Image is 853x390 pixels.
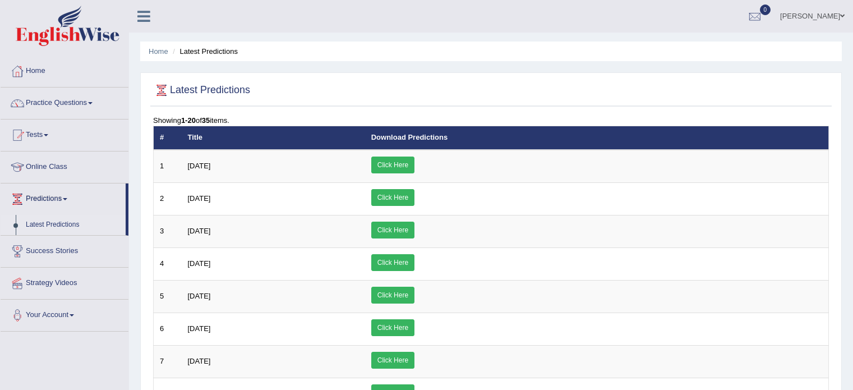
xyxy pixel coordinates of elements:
td: 7 [154,345,182,378]
a: Click Here [371,222,414,238]
a: Home [1,56,128,84]
a: Click Here [371,254,414,271]
td: 5 [154,280,182,313]
span: [DATE] [188,162,211,170]
li: Latest Predictions [170,46,238,57]
span: [DATE] [188,259,211,268]
span: [DATE] [188,292,211,300]
span: 0 [760,4,771,15]
b: 35 [202,116,210,125]
a: Practice Questions [1,88,128,116]
a: Predictions [1,183,126,212]
span: [DATE] [188,357,211,365]
a: Latest Predictions [21,215,126,235]
span: [DATE] [188,227,211,235]
span: [DATE] [188,194,211,203]
b: 1-20 [181,116,196,125]
a: Click Here [371,287,414,304]
a: Click Here [371,157,414,173]
a: Online Class [1,152,128,180]
a: Click Here [371,352,414,369]
span: [DATE] [188,324,211,333]
a: Your Account [1,300,128,328]
a: Strategy Videos [1,268,128,296]
a: Click Here [371,319,414,336]
a: Home [149,47,168,56]
td: 1 [154,150,182,183]
td: 2 [154,182,182,215]
td: 3 [154,215,182,247]
div: Showing of items. [153,115,829,126]
th: # [154,126,182,150]
a: Success Stories [1,236,128,264]
th: Download Predictions [365,126,829,150]
td: 6 [154,313,182,345]
td: 4 [154,247,182,280]
h2: Latest Predictions [153,82,250,99]
a: Tests [1,120,128,148]
th: Title [182,126,365,150]
a: Click Here [371,189,414,206]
